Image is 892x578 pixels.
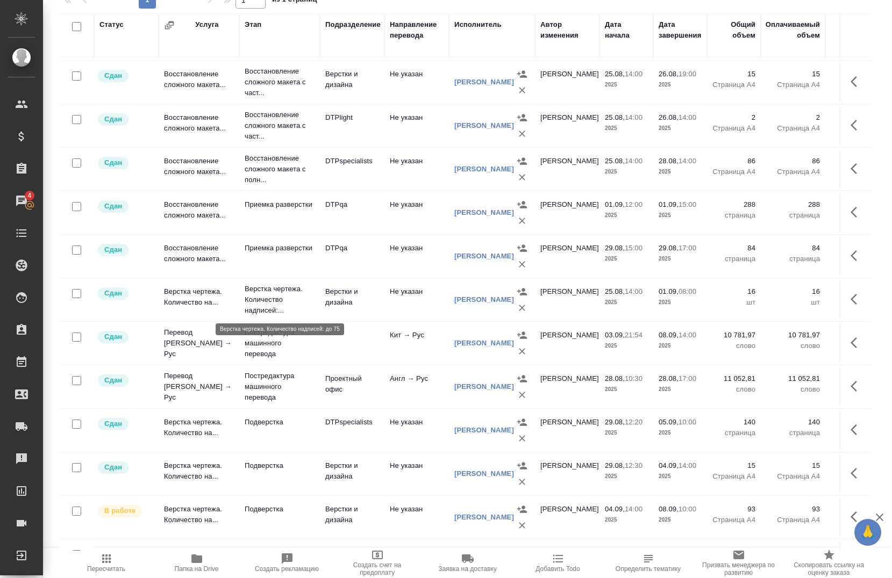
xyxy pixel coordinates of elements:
[245,460,315,471] p: Подверстка
[390,19,444,41] div: Направление перевода
[659,297,702,308] p: 2025
[514,343,530,359] button: Удалить
[766,286,820,297] p: 16
[159,411,239,449] td: Верстка чертежа. Количество на...
[831,504,874,515] p: 10
[384,411,449,449] td: Не указан
[384,455,449,493] td: Не указан
[712,341,755,351] p: слово
[659,287,679,295] p: 01.09,
[384,63,449,101] td: Не указан
[679,244,696,252] p: 17:00
[535,368,600,406] td: [PERSON_NAME]
[605,341,648,351] p: 2025
[320,368,384,406] td: Проектный офис
[97,330,153,344] div: Менеджер проверил работу исполнителя, передает ее на следующий этап
[659,418,679,426] p: 05.09,
[159,498,239,536] td: Верстка чертежа. Количество на...
[625,418,643,426] p: 12:20
[844,330,870,356] button: Здесь прячутся важные кнопки
[766,471,820,482] p: Страница А4
[245,284,315,316] p: Верстка чертежа. Количество надписей:...
[659,471,702,482] p: 2025
[831,330,874,341] p: 2,4
[766,167,820,177] p: Страница А4
[514,110,530,126] button: Назначить
[21,190,38,201] span: 4
[514,256,530,272] button: Удалить
[97,504,153,518] div: Исполнитель выполняет работу
[159,150,239,188] td: Восстановление сложного макета...
[659,19,702,41] div: Дата завершения
[766,199,820,210] p: 288
[535,150,600,188] td: [PERSON_NAME]
[844,112,870,138] button: Здесь прячутся важные кнопки
[104,288,122,299] p: Сдан
[659,461,679,469] p: 04.09,
[625,157,643,165] p: 14:00
[514,327,530,343] button: Назначить
[659,254,702,264] p: 2025
[605,80,648,90] p: 2025
[535,324,600,362] td: [PERSON_NAME]
[540,19,594,41] div: Автор изменения
[245,243,315,254] p: Приемка разверстки
[712,330,755,341] p: 10 781,97
[712,373,755,384] p: 11 052,81
[454,252,514,260] a: [PERSON_NAME]
[245,547,315,558] p: Подверстка
[104,375,122,386] p: Сдан
[97,547,153,562] div: Исполнитель выполняет работу
[514,82,530,98] button: Удалить
[831,286,874,297] p: 300
[97,243,153,257] div: Менеджер проверил работу исполнителя, передает ее на следующий этап
[712,417,755,428] p: 140
[712,428,755,438] p: страница
[712,199,755,210] p: 288
[104,201,122,212] p: Сдан
[831,254,874,264] p: RUB
[175,565,219,573] span: Папка на Drive
[97,156,153,170] div: Менеджер проверил работу исполнителя, передает ее на следующий этап
[766,515,820,525] p: Страница А4
[535,237,600,275] td: [PERSON_NAME]
[3,187,40,214] a: 4
[659,157,679,165] p: 28.08,
[831,199,874,210] p: 5,85
[242,548,332,578] button: Создать рекламацию
[844,460,870,486] button: Здесь прячутся важные кнопки
[831,80,874,90] p: RUB
[514,213,530,229] button: Удалить
[159,194,239,232] td: Восстановление сложного макета...
[104,157,122,168] p: Сдан
[603,548,694,578] button: Определить тематику
[514,66,530,82] button: Назначить
[104,418,122,429] p: Сдан
[339,561,416,576] span: Создать счет на предоплату
[384,368,449,406] td: Англ → Рус
[831,384,874,395] p: RUB
[605,157,625,165] p: 25.08,
[514,371,530,387] button: Назначить
[766,156,820,167] p: 86
[712,471,755,482] p: Страница А4
[831,167,874,177] p: RUB
[831,112,874,123] p: 25
[454,382,514,391] a: [PERSON_NAME]
[97,199,153,214] div: Менеджер проверил работу исполнителя, передает ее на следующий этап
[831,460,874,471] p: 10
[605,418,625,426] p: 29.08,
[320,150,384,188] td: DTPspecialists
[859,521,877,544] span: 🙏
[625,70,643,78] p: 14:00
[605,70,625,78] p: 25.08,
[605,167,648,177] p: 2025
[104,462,122,473] p: Сдан
[152,548,242,578] button: Папка на Drive
[679,113,696,121] p: 14:00
[535,107,600,144] td: [PERSON_NAME]
[679,200,696,208] p: 15:00
[844,199,870,225] button: Здесь прячутся важные кнопки
[766,254,820,264] p: страница
[535,455,600,493] td: [PERSON_NAME]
